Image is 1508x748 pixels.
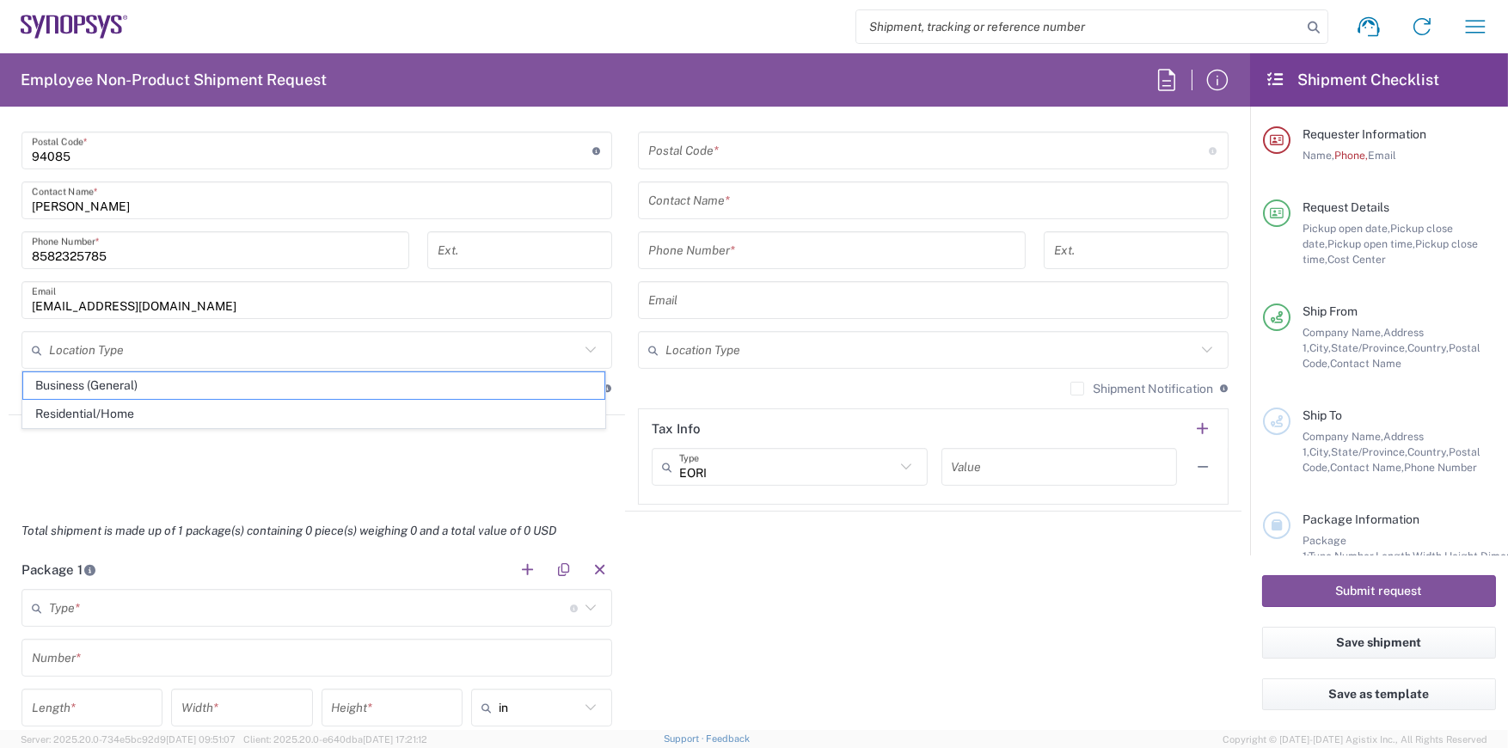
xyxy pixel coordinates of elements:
a: Feedback [706,733,750,744]
span: Client: 2025.20.0-e640dba [243,734,427,745]
span: Copyright © [DATE]-[DATE] Agistix Inc., All Rights Reserved [1223,732,1487,747]
span: Business (General) [23,372,604,399]
span: Cost Center [1327,253,1386,266]
span: Ship From [1303,304,1358,318]
h2: Employee Non-Product Shipment Request [21,70,327,90]
label: Shipment Notification [1070,382,1213,395]
span: Number, [1334,549,1376,562]
span: Company Name, [1303,326,1383,339]
span: Type, [1309,549,1334,562]
span: Package Information [1303,512,1419,526]
span: Pickup open time, [1327,237,1415,250]
span: Phone Number [1404,461,1477,474]
span: Residential/Home [23,401,604,427]
span: Company Name, [1303,430,1383,443]
em: Total shipment is made up of 1 package(s) containing 0 piece(s) weighing 0 and a total value of 0... [9,524,569,537]
a: Support [664,733,707,744]
button: Save as template [1262,678,1496,710]
span: City, [1309,445,1331,458]
button: Submit request [1262,575,1496,607]
input: Shipment, tracking or reference number [856,10,1302,43]
span: Height, [1444,549,1480,562]
span: Contact Name [1330,357,1401,370]
h2: Tax Info [652,420,701,438]
span: State/Province, [1331,445,1407,458]
span: State/Province, [1331,341,1407,354]
span: Phone, [1334,149,1368,162]
button: Save shipment [1262,627,1496,659]
span: Package 1: [1303,534,1346,562]
span: Contact Name, [1330,461,1404,474]
span: Country, [1407,341,1449,354]
span: Pickup open date, [1303,222,1390,235]
h2: Shipment Checklist [1266,70,1439,90]
span: [DATE] 09:51:07 [166,734,236,745]
h2: Package 1 [21,561,96,579]
span: Request Details [1303,200,1389,214]
span: Ship To [1303,408,1342,422]
span: Length, [1376,549,1413,562]
span: Email [1368,149,1396,162]
span: Name, [1303,149,1334,162]
span: Requester Information [1303,127,1426,141]
span: Country, [1407,445,1449,458]
span: Server: 2025.20.0-734e5bc92d9 [21,734,236,745]
span: Width, [1413,549,1444,562]
span: City, [1309,341,1331,354]
span: [DATE] 17:21:12 [363,734,427,745]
